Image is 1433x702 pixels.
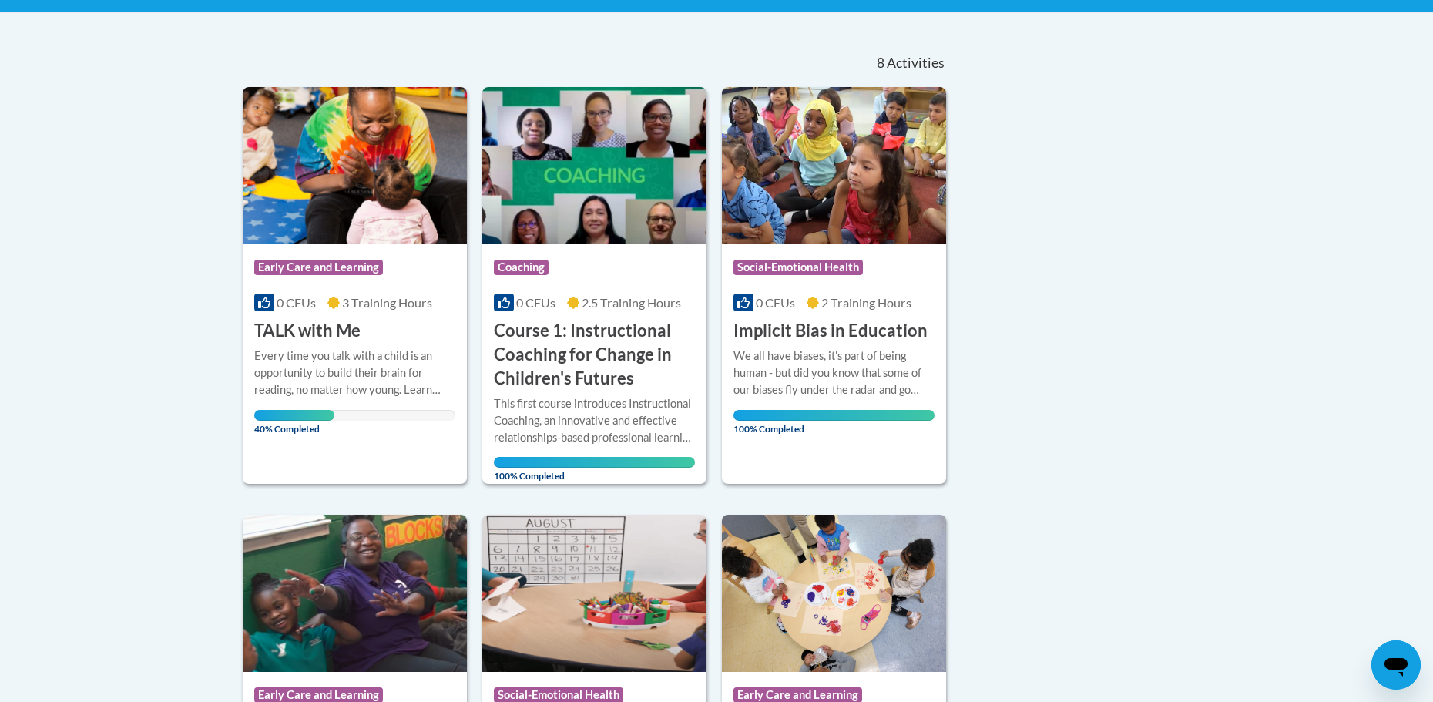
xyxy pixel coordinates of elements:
span: 3 Training Hours [342,295,432,310]
img: Course Logo [482,87,706,244]
span: 2 Training Hours [821,295,911,310]
h3: TALK with Me [254,319,361,343]
span: 8 [877,55,884,72]
img: Course Logo [482,515,706,672]
div: We all have biases, it's part of being human - but did you know that some of our biases fly under... [733,348,935,398]
span: 0 CEUs [516,295,555,310]
a: Course LogoCoaching0 CEUs2.5 Training Hours Course 1: Instructional Coaching for Change in Childr... [482,87,706,484]
div: Your progress [494,457,695,468]
div: Your progress [254,410,334,421]
iframe: Button to launch messaging window [1371,640,1421,690]
span: 2.5 Training Hours [582,295,681,310]
span: Coaching [494,260,549,275]
span: 40% Completed [254,410,334,435]
img: Course Logo [722,515,946,672]
img: Course Logo [722,87,946,244]
span: 0 CEUs [277,295,316,310]
img: Course Logo [243,87,467,244]
a: Course LogoEarly Care and Learning0 CEUs3 Training Hours TALK with MeEvery time you talk with a c... [243,87,467,484]
span: 100% Completed [494,457,695,482]
span: 100% Completed [733,410,935,435]
h3: Course 1: Instructional Coaching for Change in Children's Futures [494,319,695,390]
span: Social-Emotional Health [733,260,863,275]
div: This first course introduces Instructional Coaching, an innovative and effective relationships-ba... [494,395,695,446]
div: Your progress [733,410,935,421]
h3: Implicit Bias in Education [733,319,928,343]
span: Activities [887,55,945,72]
span: Early Care and Learning [254,260,383,275]
div: Every time you talk with a child is an opportunity to build their brain for reading, no matter ho... [254,348,455,398]
img: Course Logo [243,515,467,672]
a: Course LogoSocial-Emotional Health0 CEUs2 Training Hours Implicit Bias in EducationWe all have bi... [722,87,946,484]
span: 0 CEUs [756,295,795,310]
